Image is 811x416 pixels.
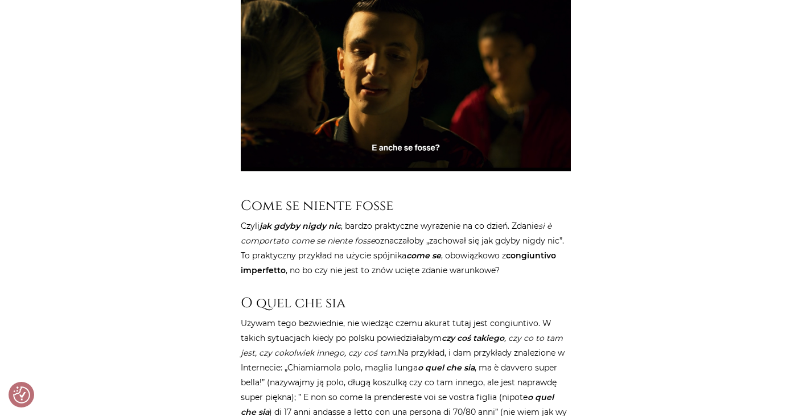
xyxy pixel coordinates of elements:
[406,250,441,261] em: come se
[260,221,341,231] strong: jak gdyby nigdy nic
[13,386,30,403] img: Revisit consent button
[241,295,571,311] h3: O quel che sia
[241,197,571,214] h3: Come se niente fosse
[418,363,475,373] strong: o quel che sia
[241,221,551,246] em: si è comportato come se niente fosse
[13,386,30,403] button: Preferencje co do zgód
[442,333,504,343] strong: czy coś takiego
[241,219,571,278] p: Czyli , bardzo praktyczne wyrażenie na co dzień. Zdanie oznaczałoby „zachował się jak gdyby nigdy...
